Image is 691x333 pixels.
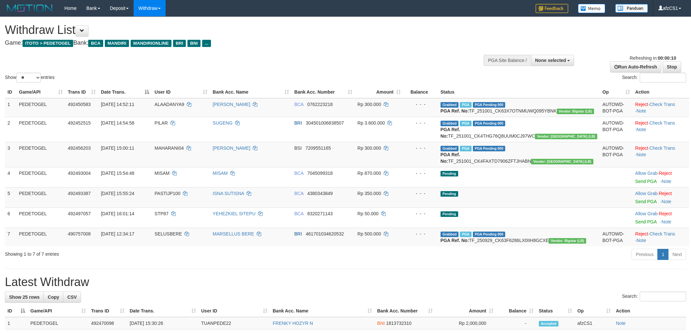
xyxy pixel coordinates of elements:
td: TUANPEDE22 [199,317,270,329]
a: SUGENG [213,120,233,126]
td: 3 [5,142,16,167]
th: Status: activate to sort column ascending [536,305,575,317]
div: - - - [406,170,435,176]
span: MANDIRIONLINE [131,40,171,47]
img: Button%20Memo.svg [578,4,605,13]
span: Copy 7209551165 to clipboard [306,145,331,151]
td: [DATE] 15:30:26 [127,317,199,329]
input: Search: [640,292,686,301]
div: - - - [406,190,435,197]
span: Vendor URL: https://dashboard.q2checkout.com/secure [557,109,594,114]
span: 492493387 [68,191,91,196]
span: CSV [67,295,77,300]
span: Copy [48,295,59,300]
a: FRENKY HOZYR N [273,321,313,326]
span: Rp 50.000 [358,211,379,216]
span: BCA [294,171,303,176]
h1: Latest Withdraw [5,276,686,289]
span: Marked by afzCS1 [460,232,471,237]
a: Note [636,152,646,157]
th: ID [5,86,16,98]
select: Showentries [16,73,41,83]
div: - - - [406,101,435,108]
span: BCA [88,40,103,47]
td: · · [633,117,689,142]
strong: 00:00:10 [658,55,676,61]
span: [DATE] 14:52:11 [101,102,134,107]
img: Feedback.jpg [536,4,568,13]
th: Amount: activate to sort column ascending [435,305,496,317]
span: Grabbed [441,232,459,237]
th: Game/API: activate to sort column ascending [28,305,88,317]
th: Date Trans.: activate to sort column descending [98,86,152,98]
td: AUTOWD-BOT-PGA [600,228,633,246]
div: - - - [406,210,435,217]
th: Op: activate to sort column ascending [575,305,613,317]
span: Grabbed [441,146,459,151]
div: Showing 1 to 7 of 7 entries [5,248,283,257]
td: TF_250929_CK63F6286LX0IIH8GCXE [438,228,600,246]
span: [DATE] 15:55:24 [101,191,134,196]
a: Reject [635,231,648,236]
span: Accepted [539,321,558,326]
h4: Game: Bank: [5,40,454,46]
th: Bank Acc. Name: activate to sort column ascending [270,305,375,317]
th: Bank Acc. Number: activate to sort column ascending [292,86,355,98]
td: AUTOWD-BOT-PGA [600,117,633,142]
b: PGA Ref. No: [441,152,460,164]
span: Vendor URL: https://dashboard.q2checkout.com/secure [549,238,586,244]
th: User ID: activate to sort column ascending [152,86,210,98]
td: TF_251001_CK4THG76Q8UUM0CJ97WC [438,117,600,142]
th: Balance [403,86,438,98]
span: SELUSBERE [154,231,182,236]
span: Pending [441,211,458,217]
span: PILAR [154,120,168,126]
span: Pending [441,171,458,176]
span: Rp 300.000 [358,102,381,107]
h1: Withdraw List [5,23,454,37]
a: Note [662,179,671,184]
span: Refreshing in: [630,55,676,61]
span: BCA [294,191,303,196]
a: Send PGA [635,219,656,224]
a: Show 25 rows [5,292,44,303]
td: PEDETOGEL [16,167,65,187]
a: Note [636,108,646,114]
td: PEDETOGEL [16,207,65,228]
a: Send PGA [635,199,656,204]
a: Check Trans [650,120,675,126]
td: TF_251001_CK4FAXTD7906ZFTJHABN [438,142,600,167]
span: · [635,171,659,176]
span: PGA Pending [473,232,506,237]
span: Rp 350.000 [358,191,381,196]
div: - - - [406,231,435,237]
span: Pending [441,191,458,197]
a: Allow Grab [635,171,657,176]
span: [DATE] 15:54:48 [101,171,134,176]
span: Grabbed [441,121,459,126]
a: [PERSON_NAME] [213,145,250,151]
span: BRI [173,40,186,47]
th: ID: activate to sort column descending [5,305,28,317]
span: Copy 0762223218 to clipboard [307,102,333,107]
td: PEDETOGEL [16,117,65,142]
td: · [633,187,689,207]
span: [DATE] 12:34:17 [101,231,134,236]
input: Search: [640,73,686,83]
span: Copy 304501006838507 to clipboard [306,120,344,126]
span: [DATE] 14:54:58 [101,120,134,126]
th: Amount: activate to sort column ascending [355,86,403,98]
b: PGA Ref. No: [441,108,469,114]
span: PGA Pending [473,102,506,108]
span: PGA Pending [473,146,506,151]
a: [PERSON_NAME] [213,102,250,107]
img: panduan.png [615,4,648,13]
a: Note [616,321,626,326]
span: Show 25 rows [9,295,40,300]
a: Send PGA [635,179,656,184]
td: TF_251001_CK63X7OTNMUWQ095YBNK [438,98,600,117]
th: Bank Acc. Number: activate to sort column ascending [375,305,435,317]
th: Action [633,86,689,98]
button: None selected [531,55,574,66]
td: AUTOWD-BOT-PGA [600,98,633,117]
